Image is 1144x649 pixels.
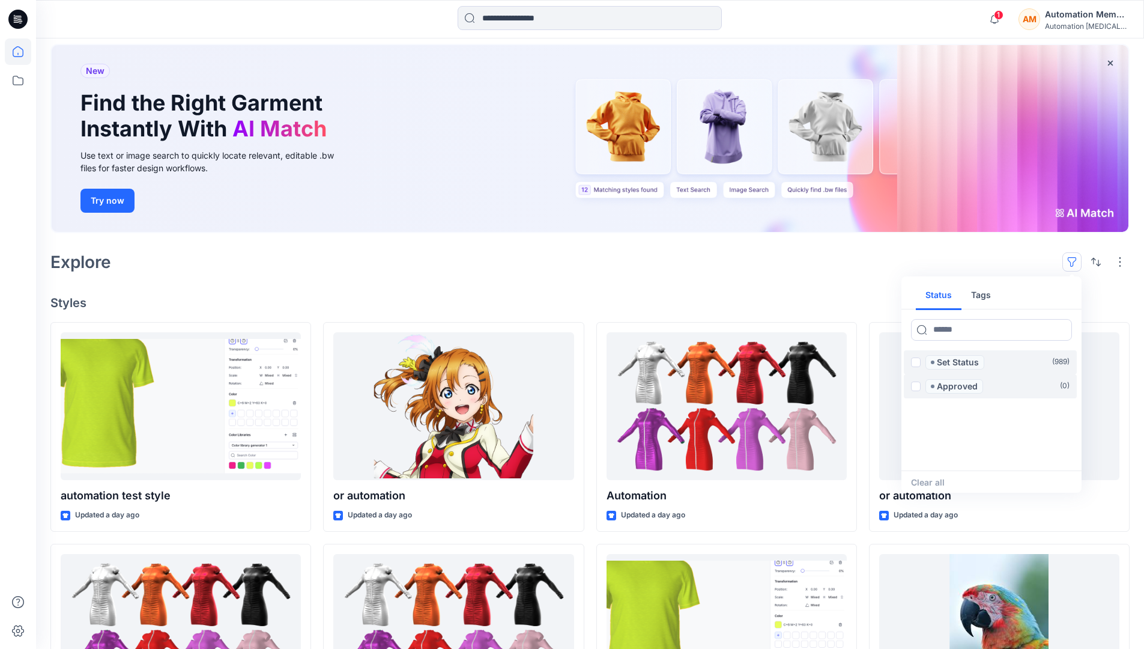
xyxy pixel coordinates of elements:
a: automation test style [61,332,301,481]
span: 1 [994,10,1003,20]
span: New [86,64,104,78]
p: Updated a day ago [894,509,958,522]
button: Try now [80,189,135,213]
p: ( 0 ) [1060,380,1070,392]
p: Set Status [937,355,979,370]
p: Updated a day ago [348,509,412,522]
a: or automation [879,332,1119,481]
h4: Styles [50,296,1130,310]
p: or automation [333,487,574,504]
a: Automation [607,332,847,481]
div: AM [1018,8,1040,30]
div: Automation Member [1045,7,1129,22]
p: Updated a day ago [75,509,139,522]
p: automation test style [61,487,301,504]
p: Updated a day ago [621,509,685,522]
div: Use text or image search to quickly locate relevant, editable .bw files for faster design workflows. [80,149,351,174]
button: Tags [961,281,1000,310]
button: Status [916,281,961,310]
div: Automation [MEDICAL_DATA]... [1045,22,1129,31]
p: ( 989 ) [1052,356,1070,368]
span: AI Match [232,115,327,142]
h2: Explore [50,252,111,272]
a: or automation [333,332,574,481]
h1: Find the Right Garment Instantly With [80,90,333,142]
p: Automation [607,487,847,504]
p: or automation [879,487,1119,504]
span: Set Status [925,355,984,370]
p: Approved [937,379,978,394]
span: Approved [925,379,983,394]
